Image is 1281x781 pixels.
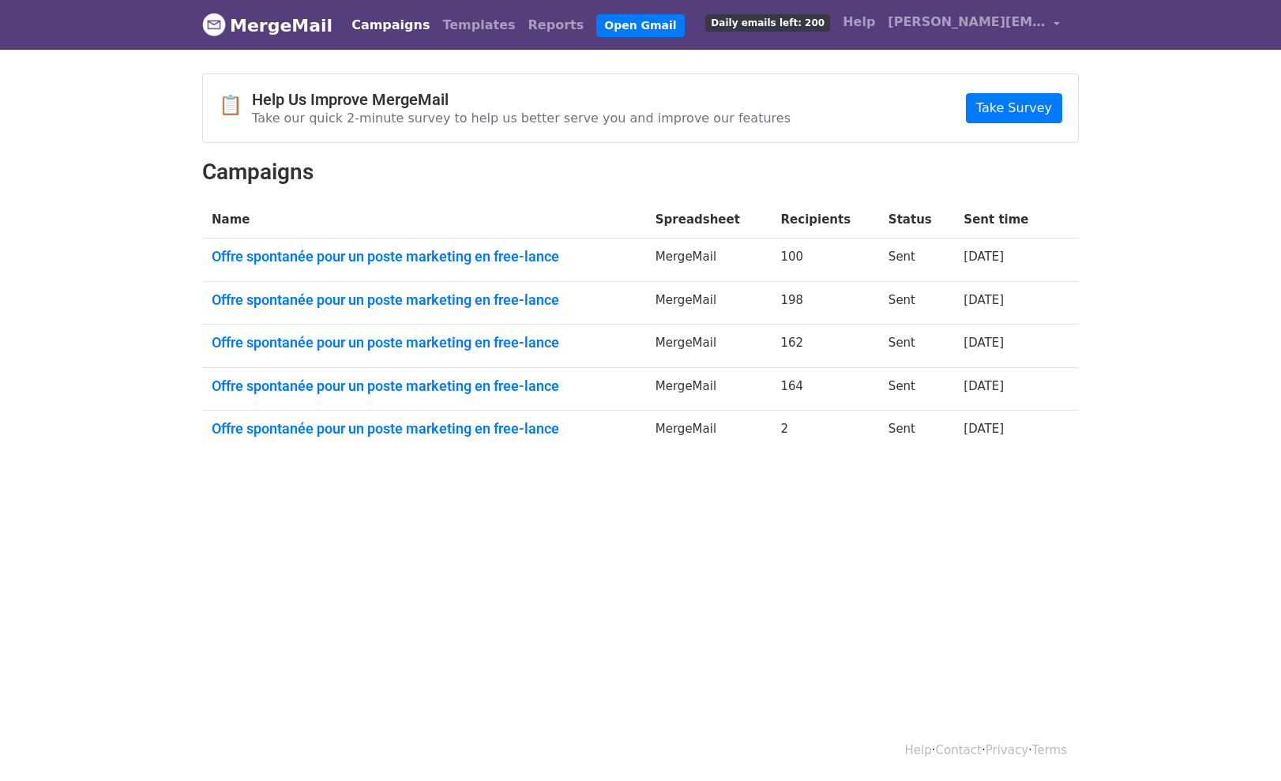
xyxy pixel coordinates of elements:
td: MergeMail [646,238,772,282]
a: Offre spontanée pour un poste marketing en free-lance [212,420,637,437]
a: Offre spontanée pour un poste marketing en free-lance [212,334,637,351]
a: Take Survey [966,93,1062,123]
td: 164 [772,367,879,411]
td: Sent [879,238,955,282]
a: Offre spontanée pour un poste marketing en free-lance [212,248,637,265]
a: Open Gmail [596,14,684,37]
th: Name [202,201,646,238]
a: Offre spontanée pour un poste marketing en free-lance [212,291,637,309]
a: Contact [936,743,982,757]
td: Sent [879,281,955,325]
a: [PERSON_NAME][EMAIL_ADDRESS][DOMAIN_NAME] [881,6,1066,43]
img: MergeMail logo [202,13,226,36]
a: Reports [522,9,591,41]
h4: Help Us Improve MergeMail [252,90,791,109]
span: [PERSON_NAME][EMAIL_ADDRESS][DOMAIN_NAME] [888,13,1046,32]
th: Sent time [954,201,1056,238]
td: 100 [772,238,879,282]
a: [DATE] [964,336,1004,350]
span: 📋 [219,94,252,117]
a: Daily emails left: 200 [699,6,836,38]
th: Recipients [772,201,879,238]
td: 198 [772,281,879,325]
a: Terms [1032,743,1067,757]
th: Spreadsheet [646,201,772,238]
td: 162 [772,325,879,368]
a: MergeMail [202,9,332,42]
a: Offre spontanée pour un poste marketing en free-lance [212,377,637,395]
a: Help [836,6,881,38]
td: MergeMail [646,281,772,325]
a: [DATE] [964,422,1004,436]
td: 2 [772,411,879,453]
h2: Campaigns [202,159,1079,186]
th: Status [879,201,955,238]
span: Daily emails left: 200 [705,14,830,32]
a: Templates [436,9,521,41]
a: Privacy [986,743,1028,757]
td: Sent [879,367,955,411]
td: Sent [879,325,955,368]
p: Take our quick 2-minute survey to help us better serve you and improve our features [252,110,791,126]
td: Sent [879,411,955,453]
a: Help [905,743,932,757]
a: [DATE] [964,293,1004,307]
td: MergeMail [646,411,772,453]
td: MergeMail [646,367,772,411]
td: MergeMail [646,325,772,368]
a: [DATE] [964,250,1004,264]
a: [DATE] [964,379,1004,393]
a: Campaigns [345,9,436,41]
